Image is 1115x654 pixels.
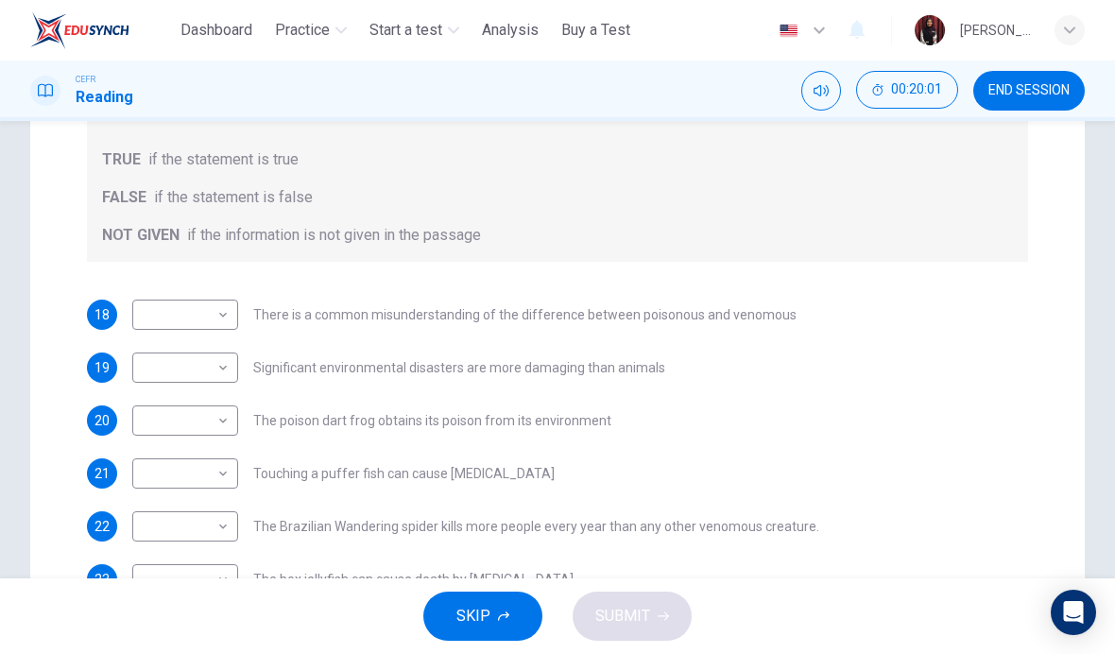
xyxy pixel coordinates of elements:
[173,13,260,47] button: Dashboard
[856,71,958,109] button: 00:20:01
[253,308,797,321] span: There is a common misunderstanding of the difference between poisonous and venomous
[474,13,546,47] button: Analysis
[960,19,1032,42] div: [PERSON_NAME]
[423,592,542,641] button: SKIP
[561,19,630,42] span: Buy a Test
[973,71,1085,111] button: END SESSION
[30,11,173,49] a: ELTC logo
[267,13,354,47] button: Practice
[94,573,110,586] span: 23
[94,361,110,374] span: 19
[891,82,942,97] span: 00:20:01
[362,13,467,47] button: Start a test
[94,414,110,427] span: 20
[856,71,958,111] div: Hide
[94,520,110,533] span: 22
[1051,590,1096,635] div: Open Intercom Messenger
[275,19,330,42] span: Practice
[30,11,129,49] img: ELTC logo
[482,19,539,42] span: Analysis
[915,15,945,45] img: Profile picture
[988,83,1070,98] span: END SESSION
[180,19,252,42] span: Dashboard
[253,414,611,427] span: The poison dart frog obtains its poison from its environment
[94,467,110,480] span: 21
[369,19,442,42] span: Start a test
[102,148,141,171] span: TRUE
[253,361,665,374] span: Significant environmental disasters are more damaging than animals
[801,71,841,111] div: Mute
[777,24,800,38] img: en
[102,186,146,209] span: FALSE
[456,603,490,629] span: SKIP
[554,13,638,47] button: Buy a Test
[76,73,95,86] span: CEFR
[148,148,299,171] span: if the statement is true
[94,308,110,321] span: 18
[102,224,180,247] span: NOT GIVEN
[253,573,574,586] span: The box jellyfish can cause death by [MEDICAL_DATA]
[187,224,481,247] span: if the information is not given in the passage
[154,186,313,209] span: if the statement is false
[76,86,133,109] h1: Reading
[253,520,819,533] span: The Brazilian Wandering spider kills more people every year than any other venomous creature.
[253,467,555,480] span: Touching a puffer fish can cause [MEDICAL_DATA]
